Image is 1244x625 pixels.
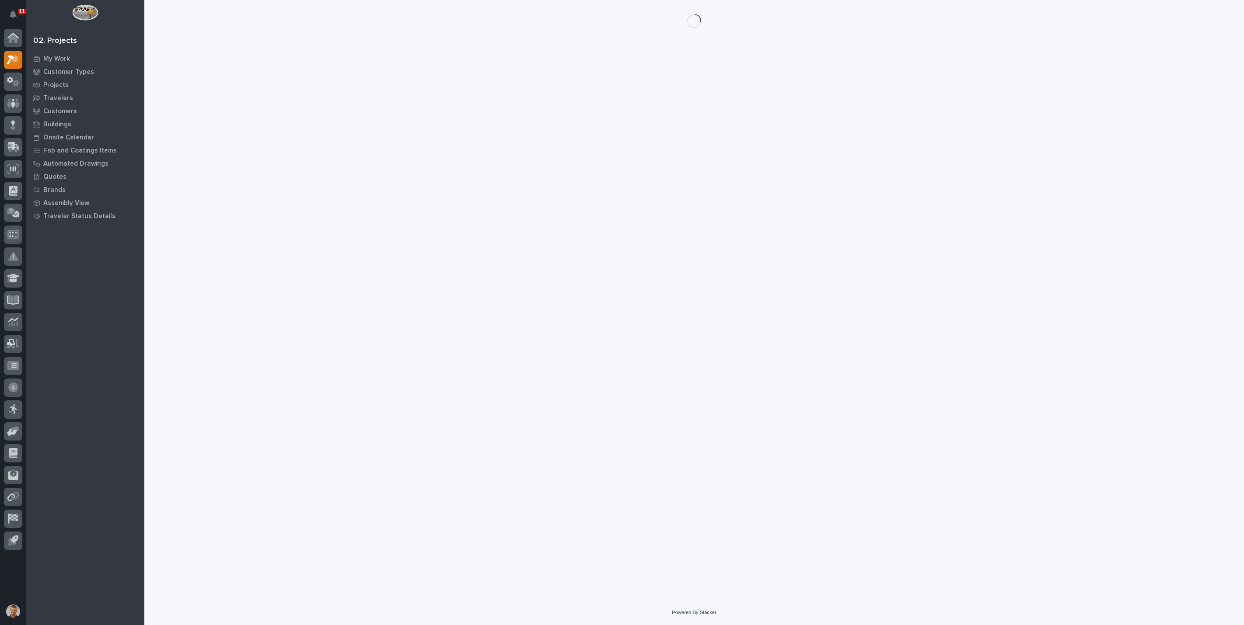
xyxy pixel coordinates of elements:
[43,199,89,207] p: Assembly View
[26,157,144,170] a: Automated Drawings
[26,209,144,222] a: Traveler Status Details
[26,65,144,78] a: Customer Types
[43,173,66,181] p: Quotes
[26,78,144,91] a: Projects
[26,170,144,183] a: Quotes
[26,183,144,196] a: Brands
[4,602,22,621] button: users-avatar
[672,610,716,615] a: Powered By Stacker
[43,68,94,76] p: Customer Types
[33,36,77,46] div: 02. Projects
[43,55,70,63] p: My Work
[26,91,144,104] a: Travelers
[26,144,144,157] a: Fab and Coatings Items
[43,160,108,168] p: Automated Drawings
[19,8,25,14] p: 11
[26,52,144,65] a: My Work
[11,10,22,24] div: Notifications11
[43,186,66,194] p: Brands
[26,104,144,118] a: Customers
[26,131,144,144] a: Onsite Calendar
[43,81,69,89] p: Projects
[43,134,94,142] p: Onsite Calendar
[43,94,73,102] p: Travelers
[72,4,98,21] img: Workspace Logo
[43,147,117,155] p: Fab and Coatings Items
[4,5,22,24] button: Notifications
[43,121,71,128] p: Buildings
[26,118,144,131] a: Buildings
[43,212,115,220] p: Traveler Status Details
[26,196,144,209] a: Assembly View
[43,108,77,115] p: Customers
